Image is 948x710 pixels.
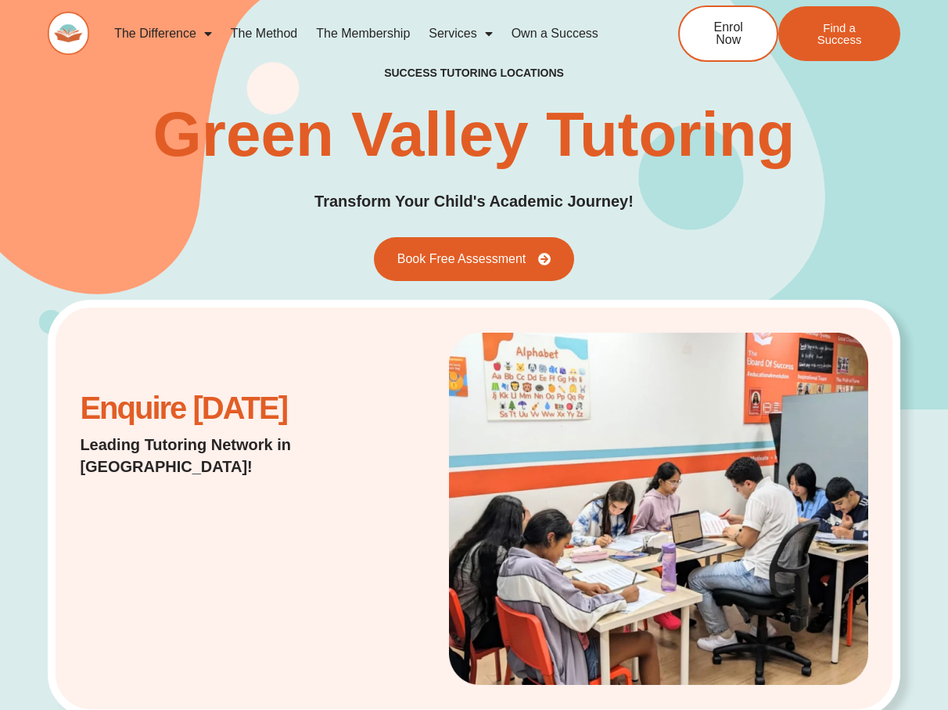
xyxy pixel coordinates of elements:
[502,16,608,52] a: Own a Success
[80,434,354,478] p: Leading Tutoring Network in [GEOGRAPHIC_DATA]!
[314,189,634,214] p: Transform Your Child's Academic Journey!
[80,493,314,611] iframe: Website Lead Form
[419,16,501,52] a: Services
[678,5,778,62] a: Enrol Now
[778,6,900,61] a: Find a Success
[307,16,419,52] a: The Membership
[374,237,575,281] a: Book Free Assessment
[105,16,629,52] nav: Menu
[153,103,795,166] h1: Green Valley Tutoring
[802,22,877,45] span: Find a Success
[397,253,526,265] span: Book Free Assessment
[703,21,753,46] span: Enrol Now
[105,16,221,52] a: The Difference
[80,398,354,418] h2: Enquire [DATE]
[221,16,307,52] a: The Method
